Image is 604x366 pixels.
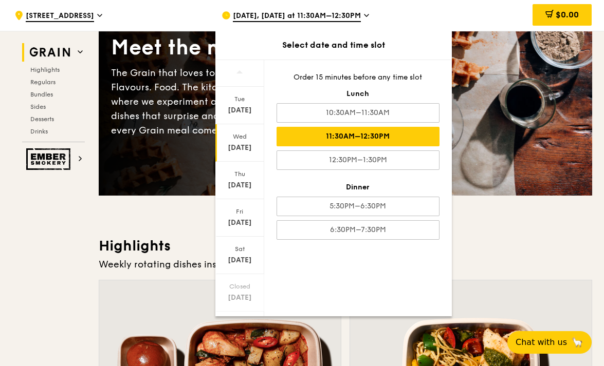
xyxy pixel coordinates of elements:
[217,170,263,178] div: Thu
[277,220,440,240] div: 6:30PM–7:30PM
[215,39,452,51] div: Select date and time slot
[233,11,361,22] span: [DATE], [DATE] at 11:30AM–12:30PM
[30,103,46,110] span: Sides
[217,132,263,141] div: Wed
[217,245,263,253] div: Sat
[30,66,60,73] span: Highlights
[217,255,263,265] div: [DATE]
[30,115,54,123] span: Desserts
[26,148,74,170] img: Ember Smokery web logo
[217,180,263,190] div: [DATE]
[26,11,94,22] span: [STREET_ADDRESS]
[217,293,263,303] div: [DATE]
[111,66,345,138] div: The Grain that loves to play. With ingredients. Flavours. Food. The kitchen is our happy place, w...
[277,150,440,170] div: 12:30PM–1:30PM
[217,218,263,228] div: [DATE]
[507,331,592,354] button: Chat with us🦙
[217,95,263,103] div: Tue
[99,237,592,255] h3: Highlights
[277,197,440,216] div: 5:30PM–6:30PM
[277,127,440,146] div: 11:30AM–12:30PM
[99,257,592,272] div: Weekly rotating dishes inspired by flavours from around the world.
[556,10,579,20] span: $0.00
[571,336,583,349] span: 🦙
[30,128,48,135] span: Drinks
[30,91,53,98] span: Bundles
[111,34,345,62] div: Meet the new Grain
[217,207,263,216] div: Fri
[217,282,263,291] div: Closed
[30,79,56,86] span: Regulars
[277,182,440,192] div: Dinner
[277,72,440,83] div: Order 15 minutes before any time slot
[217,105,263,115] div: [DATE]
[26,43,74,62] img: Grain web logo
[217,143,263,153] div: [DATE]
[277,89,440,99] div: Lunch
[277,103,440,123] div: 10:30AM–11:30AM
[516,336,567,349] span: Chat with us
